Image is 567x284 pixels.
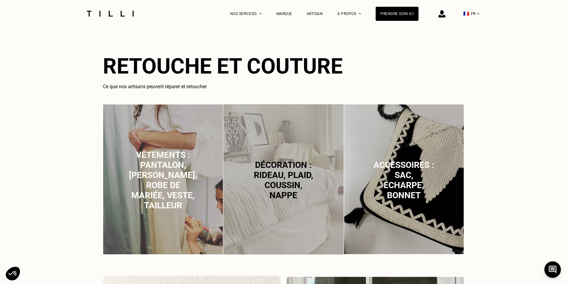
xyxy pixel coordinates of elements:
[438,10,445,17] img: icône connexion
[129,150,197,210] span: Vêtements : pantalon, [PERSON_NAME], robe de mariée, veste, tailleur
[103,104,223,255] img: Vêtements : pantalon, jean, robe de mariée, veste, tailleur
[84,11,136,17] img: Logo du service de couturière Tilli
[359,13,361,14] img: Menu déroulant à propos
[344,104,464,255] img: Accessoires : sac, écharpe, bonnet
[463,11,469,17] span: 🇫🇷
[374,160,434,200] span: Accessoires : sac, écharpe, bonnet
[307,12,323,16] a: Artisan
[103,54,464,79] h2: Retouche et couture
[254,160,313,200] span: Décoration : rideau, plaid, coussin, nappe
[103,84,464,89] h3: Ce que nos artisans peuvent réparer et retoucher
[376,7,419,21] a: Prendre soin ici
[276,12,292,16] a: Marque
[477,13,479,14] img: menu déroulant
[259,13,262,14] img: Menu déroulant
